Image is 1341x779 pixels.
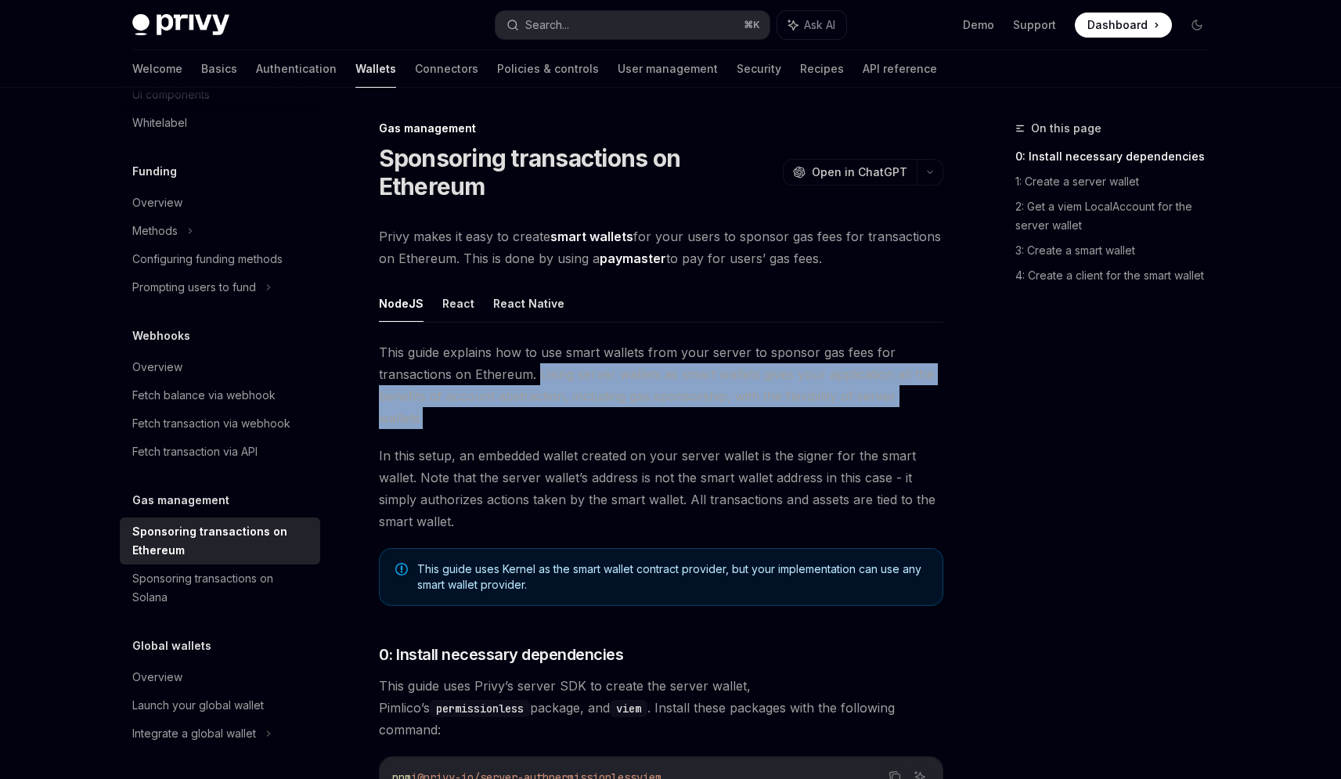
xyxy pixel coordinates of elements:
[1015,144,1222,169] a: 0: Install necessary dependencies
[744,19,760,31] span: ⌘ K
[132,358,182,377] div: Overview
[1015,194,1222,238] a: 2: Get a viem LocalAccount for the server wallet
[132,278,256,297] div: Prompting users to fund
[132,326,190,345] h5: Webhooks
[1015,238,1222,263] a: 3: Create a smart wallet
[379,644,624,665] span: 0: Install necessary dependencies
[120,663,320,691] a: Overview
[1031,119,1101,138] span: On this page
[120,691,320,719] a: Launch your global wallet
[120,564,320,611] a: Sponsoring transactions on Solana
[120,518,320,564] a: Sponsoring transactions on Ethereum
[132,442,258,461] div: Fetch transaction via API
[201,50,237,88] a: Basics
[379,285,424,322] button: NodeJS
[256,50,337,88] a: Authentication
[395,563,408,575] svg: Note
[442,285,474,322] button: React
[132,668,182,687] div: Overview
[525,16,569,34] div: Search...
[132,14,229,36] img: dark logo
[415,50,478,88] a: Connectors
[379,675,943,741] span: This guide uses Privy’s server SDK to create the server wallet, Pimlico’s package, and . Install ...
[783,159,917,186] button: Open in ChatGPT
[800,50,844,88] a: Recipes
[132,193,182,212] div: Overview
[379,121,943,136] div: Gas management
[1087,17,1148,33] span: Dashboard
[132,569,311,607] div: Sponsoring transactions on Solana
[132,386,276,405] div: Fetch balance via webhook
[1015,169,1222,194] a: 1: Create a server wallet
[379,144,777,200] h1: Sponsoring transactions on Ethereum
[863,50,937,88] a: API reference
[132,114,187,132] div: Whitelabel
[1015,263,1222,288] a: 4: Create a client for the smart wallet
[963,17,994,33] a: Demo
[777,11,846,39] button: Ask AI
[379,225,943,269] span: Privy makes it easy to create for your users to sponsor gas fees for transactions on Ethereum. Th...
[737,50,781,88] a: Security
[132,414,290,433] div: Fetch transaction via webhook
[550,229,633,244] strong: smart wallets
[120,189,320,217] a: Overview
[120,381,320,409] a: Fetch balance via webhook
[120,409,320,438] a: Fetch transaction via webhook
[132,637,211,655] h5: Global wallets
[132,222,178,240] div: Methods
[379,341,943,429] span: This guide explains how to use smart wallets from your server to sponsor gas fees for transaction...
[812,164,907,180] span: Open in ChatGPT
[610,700,647,717] code: viem
[132,50,182,88] a: Welcome
[132,250,283,269] div: Configuring funding methods
[120,353,320,381] a: Overview
[430,700,530,717] code: permissionless
[120,438,320,466] a: Fetch transaction via API
[120,109,320,137] a: Whitelabel
[1013,17,1056,33] a: Support
[493,285,564,322] button: React Native
[132,522,311,560] div: Sponsoring transactions on Ethereum
[497,50,599,88] a: Policies & controls
[120,245,320,273] a: Configuring funding methods
[600,251,666,267] a: paymaster
[379,445,943,532] span: In this setup, an embedded wallet created on your server wallet is the signer for the smart walle...
[618,50,718,88] a: User management
[496,11,770,39] button: Search...⌘K
[132,162,177,181] h5: Funding
[132,724,256,743] div: Integrate a global wallet
[132,491,229,510] h5: Gas management
[417,561,927,593] span: This guide uses Kernel as the smart wallet contract provider, but your implementation can use any...
[1075,13,1172,38] a: Dashboard
[355,50,396,88] a: Wallets
[1184,13,1209,38] button: Toggle dark mode
[804,17,835,33] span: Ask AI
[132,696,264,715] div: Launch your global wallet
